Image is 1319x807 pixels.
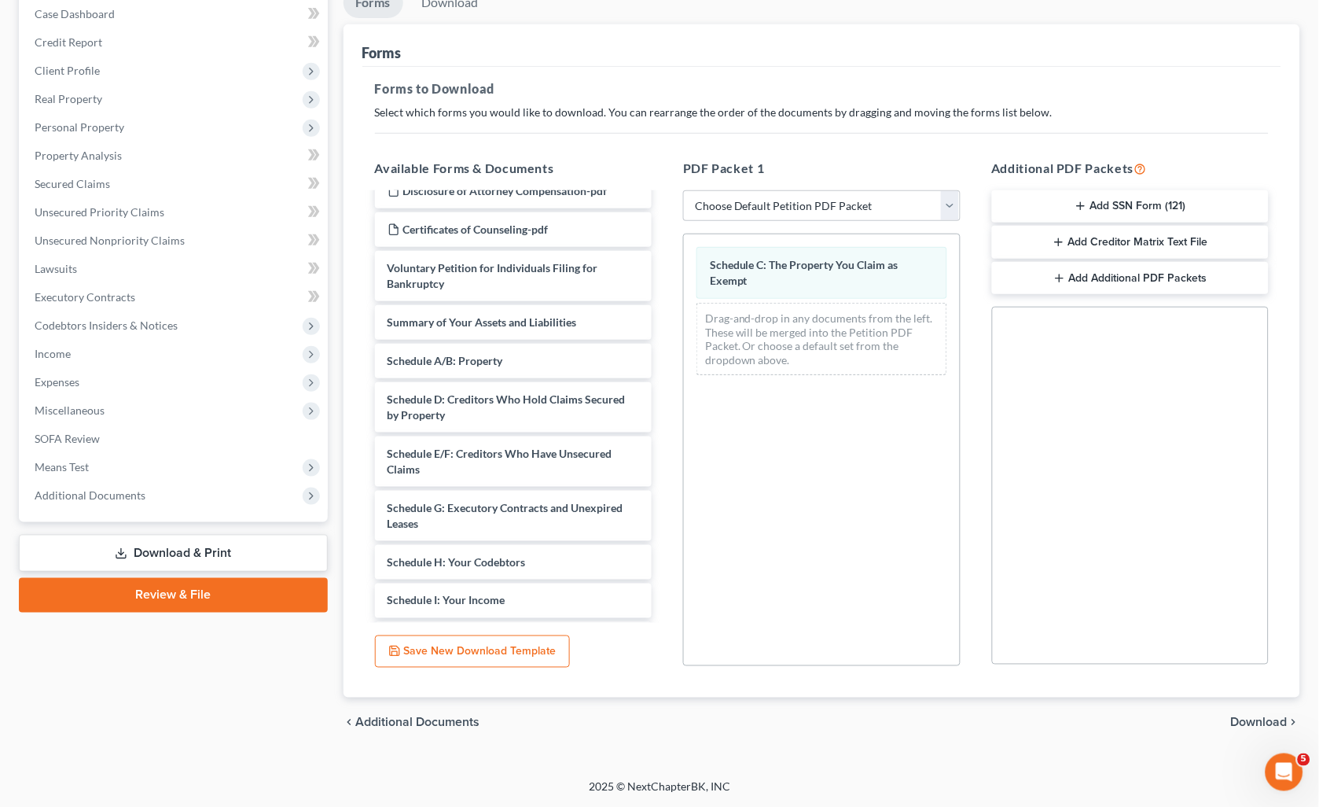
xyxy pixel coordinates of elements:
[22,283,328,311] a: Executory Contracts
[375,159,652,178] h5: Available Forms & Documents
[388,392,626,422] span: Schedule D: Creditors Who Hold Claims Secured by Property
[696,303,947,375] div: Drag-and-drop in any documents from the left. These will be merged into the Petition PDF Packet. ...
[1298,754,1310,766] span: 5
[388,261,598,290] span: Voluntary Petition for Individuals Filing for Bankruptcy
[35,375,79,389] span: Expenses
[992,262,1269,295] button: Add Additional PDF Packets
[22,227,328,255] a: Unsecured Nonpriority Claims
[375,636,570,669] button: Save New Download Template
[19,578,328,613] a: Review & File
[992,159,1269,178] h5: Additional PDF Packets
[403,184,608,197] span: Disclosure of Attorney Compensation-pdf
[388,447,612,476] span: Schedule E/F: Creditors Who Have Unsecured Claims
[35,403,105,417] span: Miscellaneous
[344,717,480,729] a: chevron_left Additional Documents
[22,255,328,283] a: Lawsuits
[35,290,135,304] span: Executory Contracts
[1288,717,1300,729] i: chevron_right
[19,535,328,572] a: Download & Print
[35,460,89,474] span: Means Test
[35,347,71,360] span: Income
[388,594,505,607] span: Schedule I: Your Income
[35,234,185,247] span: Unsecured Nonpriority Claims
[35,432,100,445] span: SOFA Review
[35,319,178,332] span: Codebtors Insiders & Notices
[992,226,1269,259] button: Add Creditor Matrix Text File
[35,262,77,275] span: Lawsuits
[388,315,577,329] span: Summary of Your Assets and Liabilities
[22,142,328,170] a: Property Analysis
[375,79,1269,98] h5: Forms to Download
[388,354,503,367] span: Schedule A/B: Property
[35,149,122,162] span: Property Analysis
[35,7,115,20] span: Case Dashboard
[22,170,328,198] a: Secured Claims
[710,258,898,287] span: Schedule C: The Property You Claim as Exempt
[22,28,328,57] a: Credit Report
[35,205,164,219] span: Unsecured Priority Claims
[388,501,623,530] span: Schedule G: Executory Contracts and Unexpired Leases
[35,92,102,105] span: Real Property
[403,223,549,236] span: Certificates of Counseling-pdf
[35,64,100,77] span: Client Profile
[992,190,1269,223] button: Add SSN Form (121)
[356,717,480,729] span: Additional Documents
[683,159,961,178] h5: PDF Packet 1
[35,120,124,134] span: Personal Property
[1266,754,1303,791] iframe: Intercom live chat
[35,177,110,190] span: Secured Claims
[1231,717,1300,729] button: Download chevron_right
[22,425,328,453] a: SOFA Review
[22,198,328,227] a: Unsecured Priority Claims
[344,717,356,729] i: chevron_left
[35,35,102,49] span: Credit Report
[388,555,526,569] span: Schedule H: Your Codebtors
[1231,717,1288,729] span: Download
[375,105,1269,120] p: Select which forms you would like to download. You can rearrange the order of the documents by dr...
[362,43,402,62] div: Forms
[35,488,145,502] span: Additional Documents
